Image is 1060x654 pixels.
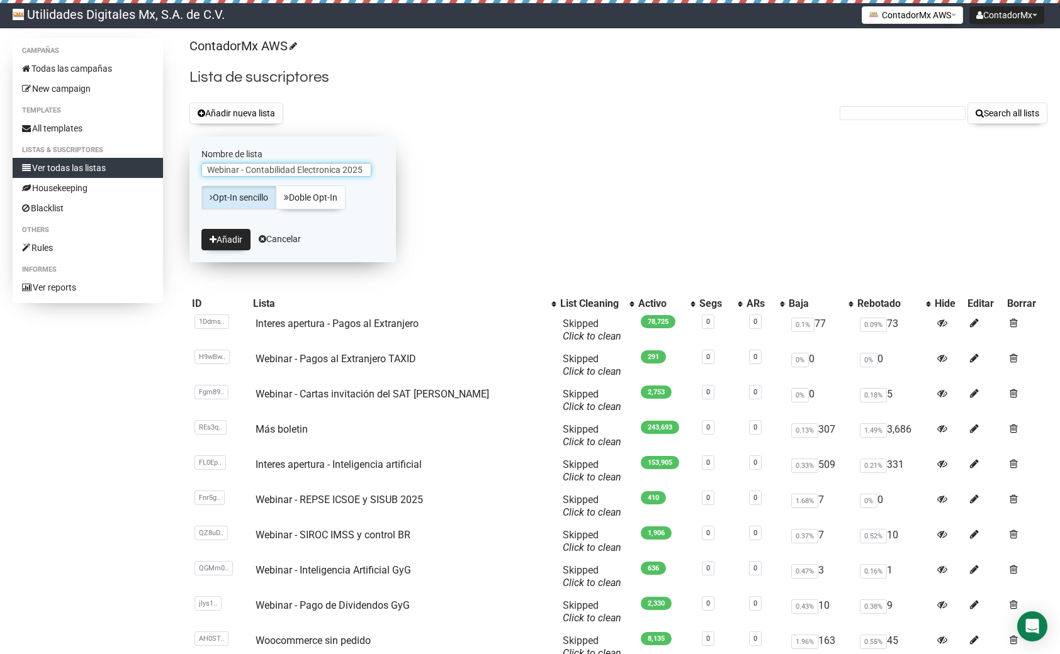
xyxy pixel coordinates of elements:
span: Skipped [563,564,621,589]
a: 0 [706,494,710,502]
a: Housekeeping [13,178,163,198]
span: Skipped [563,318,621,342]
th: Rebotado: No sort applied, activate to apply an ascending sort [855,295,933,313]
a: Interes apertura - Inteligencia artificial [256,458,422,470]
a: Cancelar [259,234,301,244]
span: 0% [860,494,877,508]
th: ARs: No sort applied, activate to apply an ascending sort [744,295,786,313]
td: 307 [786,418,854,453]
a: Click to clean [563,471,621,483]
li: Templates [13,103,163,118]
span: H9wBw.. [195,350,230,364]
a: 0 [706,599,710,607]
a: Webinar - Inteligencia Artificial GyG [256,564,411,576]
div: Borrar [1007,297,1045,310]
td: 0 [786,348,854,383]
span: 291 [641,350,666,363]
a: Webinar - Pago de Dividendos GyG [256,599,410,611]
span: 0.21% [860,458,887,473]
div: Hide [935,297,962,310]
a: Ver reports [13,277,163,297]
img: 214e50dfb8bad0c36716e81a4a6f82d2 [13,9,24,20]
a: Click to clean [563,577,621,589]
span: 0.37% [791,529,818,543]
span: QGMm0.. [195,561,233,575]
span: Skipped [563,423,621,448]
td: 3 [786,559,854,594]
td: 509 [786,453,854,489]
td: 10 [855,524,933,559]
a: 0 [753,564,757,572]
th: ID: No sort applied, sorting is disabled [189,295,251,313]
td: 77 [786,313,854,348]
a: Click to clean [563,401,621,413]
label: Nombre de lista [201,148,384,160]
td: 9 [855,594,933,629]
a: Doble Opt-In [276,186,346,209]
a: 0 [706,353,710,361]
span: 1.49% [860,423,887,438]
div: Activo [638,297,684,310]
td: 331 [855,453,933,489]
button: Añadir nueva lista [189,103,283,124]
span: 0.18% [860,388,887,402]
img: favicons [869,9,879,19]
div: ARs [747,297,774,310]
a: 0 [706,635,710,643]
td: 0 [786,383,854,418]
a: 0 [753,353,757,361]
span: Skipped [563,599,621,624]
a: Click to clean [563,330,621,342]
th: Editar: No sort applied, sorting is disabled [965,295,1005,313]
a: 0 [753,529,757,537]
div: ID [192,297,248,310]
span: 0.38% [860,599,887,614]
button: ContadorMx [969,6,1044,24]
li: Listas & Suscriptores [13,143,163,158]
th: Lista: No sort applied, activate to apply an ascending sort [251,295,558,313]
span: 1Ddms.. [195,314,229,329]
span: REs3q.. [195,420,227,435]
span: 0.33% [791,458,818,473]
span: 0.16% [860,564,887,579]
span: 1.96% [791,635,818,649]
a: Interes apertura - Pagos al Extranjero [256,318,419,330]
a: Opt-In sencillo [201,186,276,209]
td: 3,686 [855,418,933,453]
a: All templates [13,118,163,138]
a: 0 [753,423,757,431]
span: 0% [791,353,809,367]
span: Skipped [563,529,621,553]
a: 0 [753,494,757,502]
a: ContadorMx AWS [189,38,295,53]
a: Ver todas las listas [13,158,163,178]
span: Skipped [563,388,621,413]
a: Rules [13,238,163,258]
span: QZ8uD.. [195,526,228,540]
button: ContadorMx AWS [862,6,963,24]
a: Webinar - Pagos al Extranjero TAXID [256,353,416,365]
span: 8,135 [641,632,672,645]
a: Todas las campañas [13,58,163,79]
td: 73 [855,313,933,348]
div: Rebotado [857,297,920,310]
h2: Lista de suscriptores [189,66,1047,89]
span: 2,753 [641,385,672,399]
th: List Cleaning: No sort applied, activate to apply an ascending sort [558,295,636,313]
span: 0.55% [860,635,887,649]
td: 7 [786,489,854,524]
th: Baja: No sort applied, activate to apply an ascending sort [786,295,854,313]
a: Webinar - SIROC IMSS y control BR [256,529,410,541]
div: Editar [967,297,1002,310]
span: 0.52% [860,529,887,543]
a: 0 [706,423,710,431]
span: 78,725 [641,315,675,328]
a: 0 [753,635,757,643]
a: Blacklist [13,198,163,218]
div: Open Intercom Messenger [1017,611,1047,641]
a: Click to clean [563,541,621,553]
span: 0.1% [791,318,815,332]
span: 243,693 [641,421,679,434]
a: Más boletin [256,423,308,435]
span: 410 [641,491,666,504]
